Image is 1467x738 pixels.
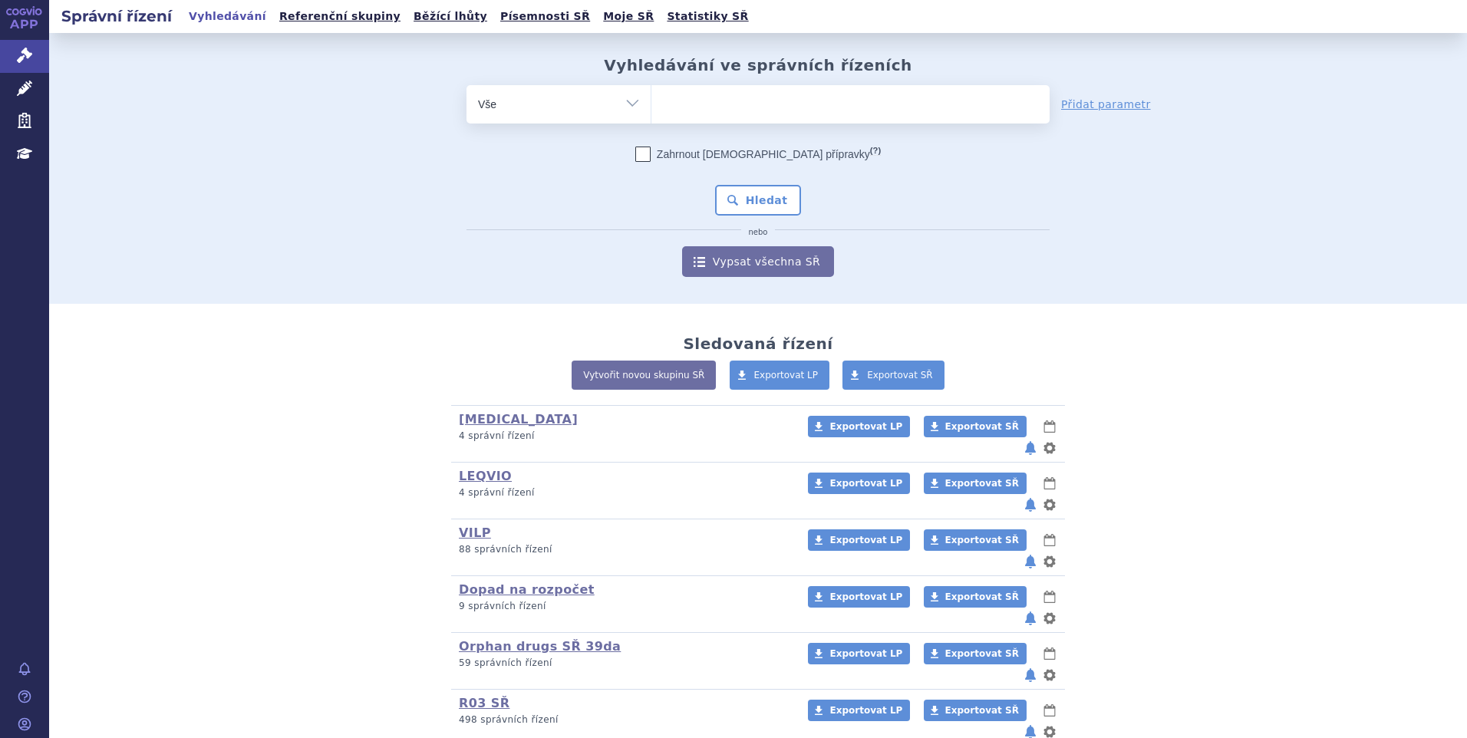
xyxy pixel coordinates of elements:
[459,696,509,710] a: R03 SŘ
[945,648,1019,659] span: Exportovat SŘ
[1061,97,1151,112] a: Přidat parametr
[945,591,1019,602] span: Exportovat SŘ
[754,370,819,381] span: Exportovat LP
[459,469,512,483] a: LEQVIO
[808,529,910,551] a: Exportovat LP
[1042,666,1057,684] button: nastavení
[924,700,1027,721] a: Exportovat SŘ
[808,416,910,437] a: Exportovat LP
[870,146,881,156] abbr: (?)
[730,361,830,390] a: Exportovat LP
[1023,496,1038,514] button: notifikace
[459,486,788,499] p: 4 správní řízení
[184,6,271,27] a: Vyhledávání
[829,591,902,602] span: Exportovat LP
[459,525,491,540] a: VILP
[808,473,910,494] a: Exportovat LP
[1042,439,1057,457] button: nastavení
[1023,552,1038,571] button: notifikace
[635,147,881,162] label: Zahrnout [DEMOGRAPHIC_DATA] přípravky
[829,421,902,432] span: Exportovat LP
[829,705,902,716] span: Exportovat LP
[924,586,1027,608] a: Exportovat SŘ
[662,6,753,27] a: Statistiky SŘ
[459,639,621,654] a: Orphan drugs SŘ 39da
[945,421,1019,432] span: Exportovat SŘ
[1042,474,1057,493] button: lhůty
[459,582,595,597] a: Dopad na rozpočet
[715,185,802,216] button: Hledat
[1042,644,1057,663] button: lhůty
[945,535,1019,545] span: Exportovat SŘ
[1023,609,1038,628] button: notifikace
[1023,439,1038,457] button: notifikace
[459,600,788,613] p: 9 správních řízení
[598,6,658,27] a: Moje SŘ
[459,412,578,427] a: [MEDICAL_DATA]
[1023,666,1038,684] button: notifikace
[1042,552,1057,571] button: nastavení
[808,700,910,721] a: Exportovat LP
[459,543,788,556] p: 88 správních řízení
[829,535,902,545] span: Exportovat LP
[275,6,405,27] a: Referenční skupiny
[829,648,902,659] span: Exportovat LP
[1042,496,1057,514] button: nastavení
[459,657,788,670] p: 59 správních řízení
[924,529,1027,551] a: Exportovat SŘ
[604,56,912,74] h2: Vyhledávání ve správních řízeních
[459,430,788,443] p: 4 správní řízení
[924,643,1027,664] a: Exportovat SŘ
[924,473,1027,494] a: Exportovat SŘ
[572,361,716,390] a: Vytvořit novou skupinu SŘ
[683,334,832,353] h2: Sledovaná řízení
[945,478,1019,489] span: Exportovat SŘ
[682,246,834,277] a: Vypsat všechna SŘ
[924,416,1027,437] a: Exportovat SŘ
[945,705,1019,716] span: Exportovat SŘ
[829,478,902,489] span: Exportovat LP
[1042,701,1057,720] button: lhůty
[741,228,776,237] i: nebo
[409,6,492,27] a: Běžící lhůty
[842,361,944,390] a: Exportovat SŘ
[459,713,788,726] p: 498 správních řízení
[1042,609,1057,628] button: nastavení
[1042,417,1057,436] button: lhůty
[867,370,933,381] span: Exportovat SŘ
[1042,531,1057,549] button: lhůty
[808,586,910,608] a: Exportovat LP
[496,6,595,27] a: Písemnosti SŘ
[1042,588,1057,606] button: lhůty
[808,643,910,664] a: Exportovat LP
[49,5,184,27] h2: Správní řízení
